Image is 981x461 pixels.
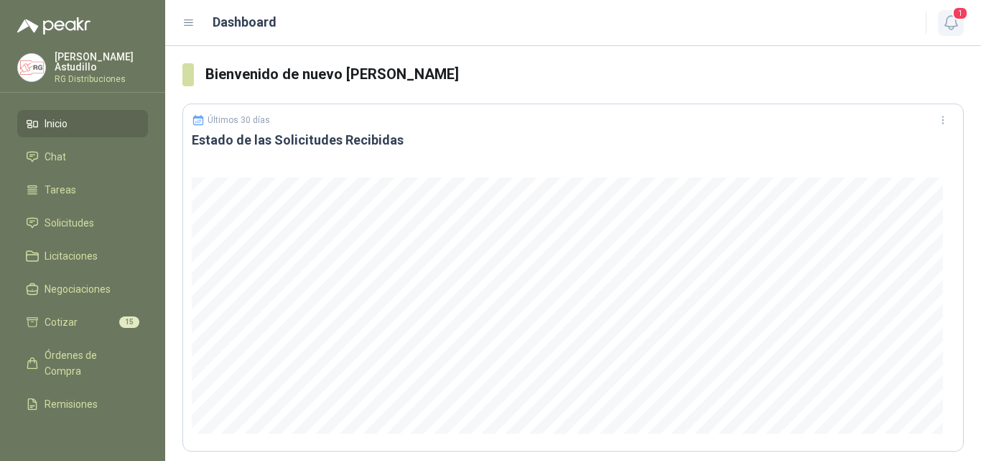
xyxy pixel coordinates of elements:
span: Órdenes de Compra [45,347,134,379]
span: Inicio [45,116,68,132]
img: Company Logo [18,54,45,81]
a: Inicio [17,110,148,137]
span: Tareas [45,182,76,198]
a: Tareas [17,176,148,204]
a: Configuración [17,424,148,451]
img: Logo peakr [17,17,90,35]
a: Negociaciones [17,275,148,303]
button: 1 [938,10,964,36]
a: Licitaciones [17,242,148,270]
span: 15 [119,316,139,328]
span: Chat [45,149,66,165]
span: Solicitudes [45,215,94,231]
p: [PERSON_NAME] Astudillo [55,52,148,72]
a: Cotizar15 [17,309,148,336]
h3: Estado de las Solicitudes Recibidas [192,132,954,149]
a: Órdenes de Compra [17,342,148,385]
h1: Dashboard [213,12,276,32]
span: 1 [952,6,968,20]
span: Cotizar [45,314,78,330]
a: Chat [17,143,148,170]
span: Licitaciones [45,248,98,264]
p: Últimos 30 días [208,115,270,125]
h3: Bienvenido de nuevo [PERSON_NAME] [205,63,964,86]
a: Solicitudes [17,209,148,237]
a: Remisiones [17,391,148,418]
span: Negociaciones [45,281,111,297]
span: Remisiones [45,396,98,412]
p: RG Distribuciones [55,75,148,83]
